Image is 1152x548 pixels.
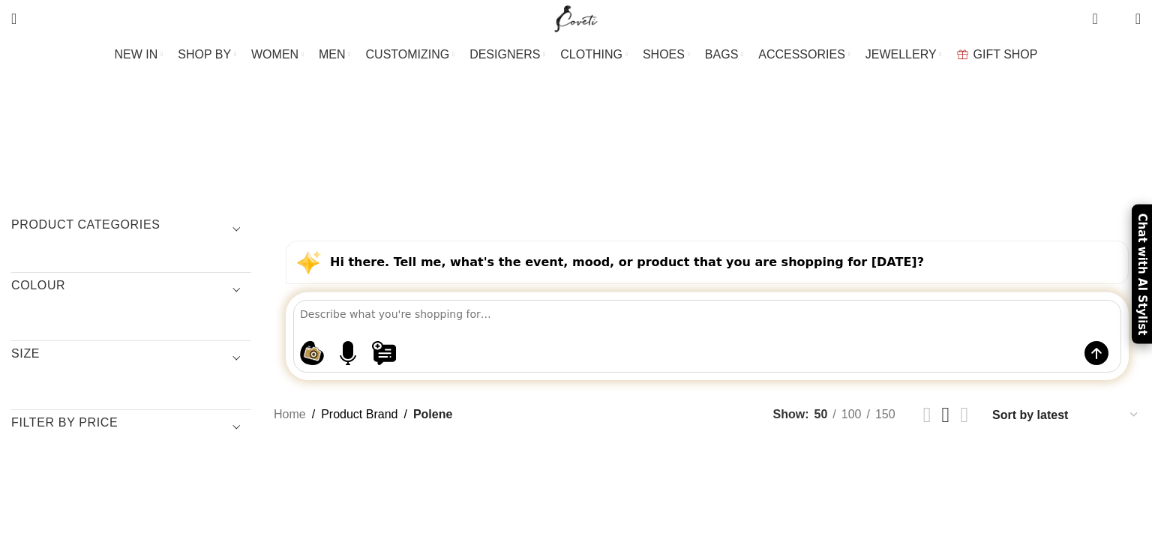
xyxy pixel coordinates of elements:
[11,346,251,371] h3: SIZE
[643,40,690,70] a: SHOES
[469,40,545,70] a: DESIGNERS
[643,47,685,61] span: SHOES
[251,40,304,70] a: WOMEN
[758,40,850,70] a: ACCESSORIES
[11,415,251,440] h3: Filter by price
[11,217,251,242] h3: Product categories
[551,11,601,24] a: Site logo
[705,47,738,61] span: BAGS
[865,40,942,70] a: JEWELLERY
[973,47,1038,61] span: GIFT SHOP
[560,40,628,70] a: CLOTHING
[469,47,540,61] span: DESIGNERS
[178,47,231,61] span: SHOP BY
[1093,7,1105,19] span: 0
[366,47,450,61] span: CUSTOMIZING
[957,49,968,59] img: GiftBag
[251,47,298,61] span: WOMEN
[957,40,1038,70] a: GIFT SHOP
[178,40,236,70] a: SHOP BY
[758,47,845,61] span: ACCESSORIES
[4,40,1148,70] div: Main navigation
[705,40,743,70] a: BAGS
[865,47,937,61] span: JEWELLERY
[1109,4,1124,34] div: My Wishlist
[4,4,24,34] a: Search
[115,47,158,61] span: NEW IN
[560,47,622,61] span: CLOTHING
[1084,4,1105,34] a: 0
[1112,15,1123,26] span: 0
[11,277,251,303] h3: COLOUR
[319,40,350,70] a: MEN
[366,40,455,70] a: CUSTOMIZING
[319,47,346,61] span: MEN
[115,40,163,70] a: NEW IN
